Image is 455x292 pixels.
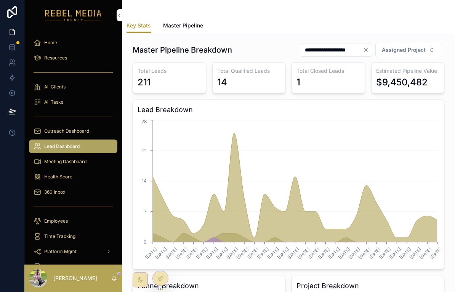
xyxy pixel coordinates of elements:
[296,67,360,75] h3: Total Closed Leads
[138,281,280,291] h3: Funnel Breakdown
[317,246,331,260] text: [DATE]
[163,22,203,29] span: Master Pipeline
[327,246,341,260] text: [DATE]
[142,178,147,184] tspan: 14
[429,246,442,260] text: [DATE]
[236,246,249,260] text: [DATE]
[266,246,280,260] text: [DATE]
[29,155,117,168] a: Meeting Dashboard
[138,104,439,115] h3: Lead Breakdown
[217,76,227,88] div: 14
[215,246,229,260] text: [DATE]
[185,246,199,260] text: [DATE]
[29,140,117,153] a: Lead Dashboard
[44,128,89,134] span: Outreach Dashboard
[368,246,381,260] text: [DATE]
[44,159,87,165] span: Meeting Dashboard
[138,67,201,75] h3: Total Leads
[29,245,117,258] a: Platform Mgmt
[287,246,300,260] text: [DATE]
[44,143,80,149] span: Lead Dashboard
[29,185,117,199] a: 360 Inbox
[382,46,426,54] span: Assigned Project
[376,76,428,88] div: $9,450,482
[337,246,351,260] text: [DATE]
[378,246,392,260] text: [DATE]
[348,246,361,260] text: [DATE]
[256,246,270,260] text: [DATE]
[297,246,311,260] text: [DATE]
[44,99,63,105] span: All Tasks
[307,246,320,260] text: [DATE]
[29,214,117,228] a: Employees
[205,246,219,260] text: [DATE]
[44,218,68,224] span: Employees
[24,30,122,265] div: scrollable content
[141,119,147,124] tspan: 28
[29,124,117,138] a: Outreach Dashboard
[296,76,300,88] div: 1
[154,246,168,260] text: [DATE]
[29,80,117,94] a: All Clients
[127,22,151,29] span: Key Stats
[44,189,66,195] span: 360 Inbox
[296,281,439,291] h3: Project Breakdown
[246,246,260,260] text: [DATE]
[44,233,75,239] span: Time Tracking
[388,246,402,260] text: [DATE]
[44,40,57,46] span: Home
[163,19,203,34] a: Master Pipeline
[144,246,158,260] text: [DATE]
[144,209,147,214] tspan: 7
[217,67,281,75] h3: Total Qualified Leads
[226,246,239,260] text: [DATE]
[142,148,147,153] tspan: 21
[44,84,66,90] span: All Clients
[29,260,117,274] a: Data Cleaner
[44,55,67,61] span: Resources
[44,174,72,180] span: Health Score
[165,246,178,260] text: [DATE]
[175,246,188,260] text: [DATE]
[375,43,441,57] button: Select Button
[53,274,97,282] p: [PERSON_NAME]
[29,229,117,243] a: Time Tracking
[376,67,440,75] h3: Estimated Pipeline Value
[138,76,151,88] div: 211
[127,19,151,33] a: Key Stats
[358,246,372,260] text: [DATE]
[44,249,77,255] span: Platform Mgmt
[144,239,147,245] tspan: 0
[44,264,73,270] span: Data Cleaner
[419,246,433,260] text: [DATE]
[45,9,102,21] img: App logo
[276,246,290,260] text: [DATE]
[398,246,412,260] text: [DATE]
[29,95,117,109] a: All Tasks
[29,170,117,184] a: Health Score
[29,51,117,65] a: Resources
[138,118,439,265] div: chart
[195,246,209,260] text: [DATE]
[409,246,422,260] text: [DATE]
[29,36,117,50] a: Home
[133,45,232,55] h1: Master Pipeline Breakdown
[363,47,372,53] button: Clear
